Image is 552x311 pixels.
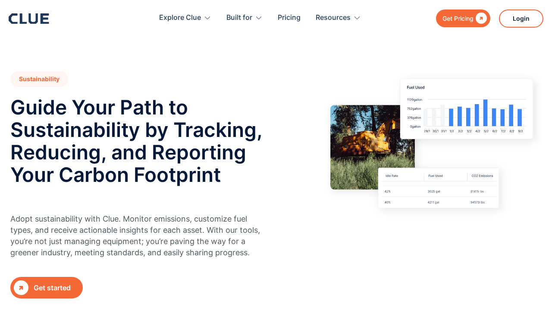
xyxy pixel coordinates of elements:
div:  [474,13,487,24]
div: Explore Clue [159,4,201,32]
div: Explore Clue [159,4,211,32]
img: Sustainability [322,71,542,223]
a: Login [499,10,543,28]
div: Resources [316,4,351,32]
div: Built for [226,4,252,32]
p: Adopt sustainability with Clue. Monitor emissions, customize fuel types, and receive actionable i... [10,213,271,258]
div: Built for [226,4,263,32]
h2: Guide Your Path to Sustainability by Tracking, Reducing, and Reporting Your Carbon Footprint [10,96,289,186]
div: Get started [34,282,79,293]
div: Get Pricing [442,13,474,24]
a: Get Pricing [436,10,490,27]
div: Resources [316,4,361,32]
div:  [14,280,28,295]
a: Get started [10,277,83,298]
h1: Sustainability [10,71,68,87]
a: Pricing [278,4,301,32]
